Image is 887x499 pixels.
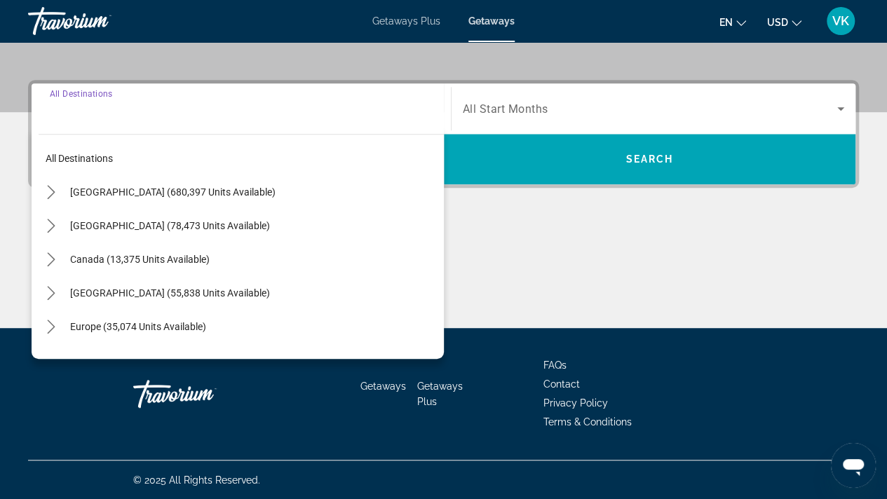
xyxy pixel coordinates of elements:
[719,12,746,32] button: Change language
[39,315,63,339] button: Toggle Europe (35,074 units available) submenu
[39,214,63,238] button: Toggle Mexico (78,473 units available) submenu
[63,314,444,339] button: Select destination: Europe (35,074 units available)
[39,348,63,373] button: Toggle Australia (3,129 units available) submenu
[831,443,876,488] iframe: Button to launch messaging window
[63,179,444,205] button: Select destination: United States (680,397 units available)
[133,474,260,486] span: © 2025 All Rights Reserved.
[39,281,63,306] button: Toggle Caribbean & Atlantic Islands (55,838 units available) submenu
[625,153,673,165] span: Search
[543,378,580,390] a: Contact
[28,3,168,39] a: Travorium
[444,134,856,184] button: Search
[39,247,63,272] button: Toggle Canada (13,375 units available) submenu
[70,254,210,265] span: Canada (13,375 units available)
[32,127,444,359] div: Destination options
[767,12,801,32] button: Change currency
[63,348,444,373] button: Select destination: Australia (3,129 units available)
[39,146,444,171] button: Select destination: All destinations
[50,88,112,98] span: All Destinations
[70,186,276,198] span: [GEOGRAPHIC_DATA] (680,397 units available)
[417,381,463,407] a: Getaways Plus
[463,102,548,116] span: All Start Months
[63,213,444,238] button: Select destination: Mexico (78,473 units available)
[372,15,440,27] a: Getaways Plus
[767,17,788,28] span: USD
[63,280,444,306] button: Select destination: Caribbean & Atlantic Islands (55,838 units available)
[543,397,608,409] a: Privacy Policy
[32,83,855,184] div: Search widget
[468,15,515,27] a: Getaways
[360,381,406,392] a: Getaways
[63,247,444,272] button: Select destination: Canada (13,375 units available)
[39,180,63,205] button: Toggle United States (680,397 units available) submenu
[719,17,733,28] span: en
[543,416,632,428] a: Terms & Conditions
[70,287,270,299] span: [GEOGRAPHIC_DATA] (55,838 units available)
[822,6,859,36] button: User Menu
[133,373,273,415] a: Go Home
[70,321,206,332] span: Europe (35,074 units available)
[832,14,849,28] span: VK
[50,101,433,118] input: Select destination
[70,220,270,231] span: [GEOGRAPHIC_DATA] (78,473 units available)
[46,153,113,164] span: All destinations
[543,360,567,371] a: FAQs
